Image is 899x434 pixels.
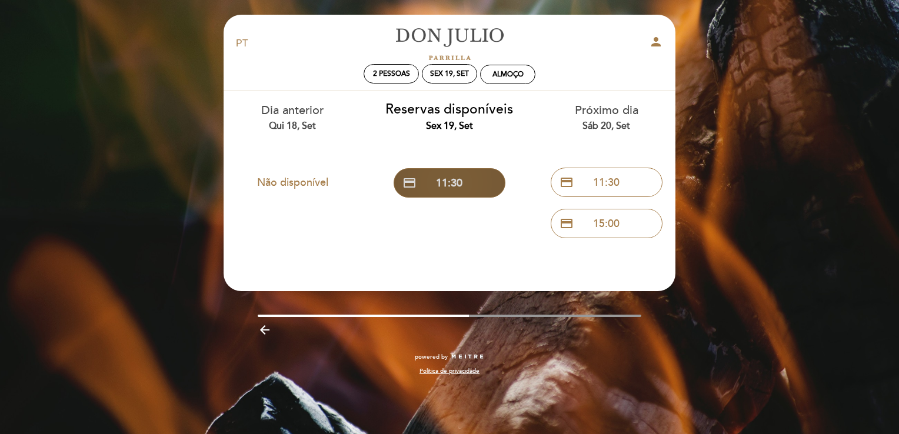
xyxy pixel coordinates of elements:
[258,323,272,337] i: arrow_backward
[492,70,524,79] div: Almoço
[551,209,662,238] button: credit_card 15:00
[649,35,663,49] i: person
[560,216,574,231] span: credit_card
[537,119,676,133] div: Sáb 20, set
[451,354,484,360] img: MEITRE
[223,102,362,132] div: Dia anterior
[376,28,523,60] a: [PERSON_NAME]
[560,175,574,189] span: credit_card
[649,35,663,53] button: person
[402,176,417,190] span: credit_card
[430,69,469,78] div: Sex 19, set
[537,102,676,132] div: Próximo dia
[551,168,662,197] button: credit_card 11:30
[373,69,410,78] span: 2 pessoas
[223,119,362,133] div: Qui 18, set
[380,119,520,133] div: Sex 19, set
[419,367,480,375] a: Política de privacidade
[380,100,520,133] div: Reservas disponíveis
[237,168,348,197] button: Não disponível
[415,353,484,361] a: powered by
[394,168,505,198] button: credit_card 11:30
[415,353,448,361] span: powered by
